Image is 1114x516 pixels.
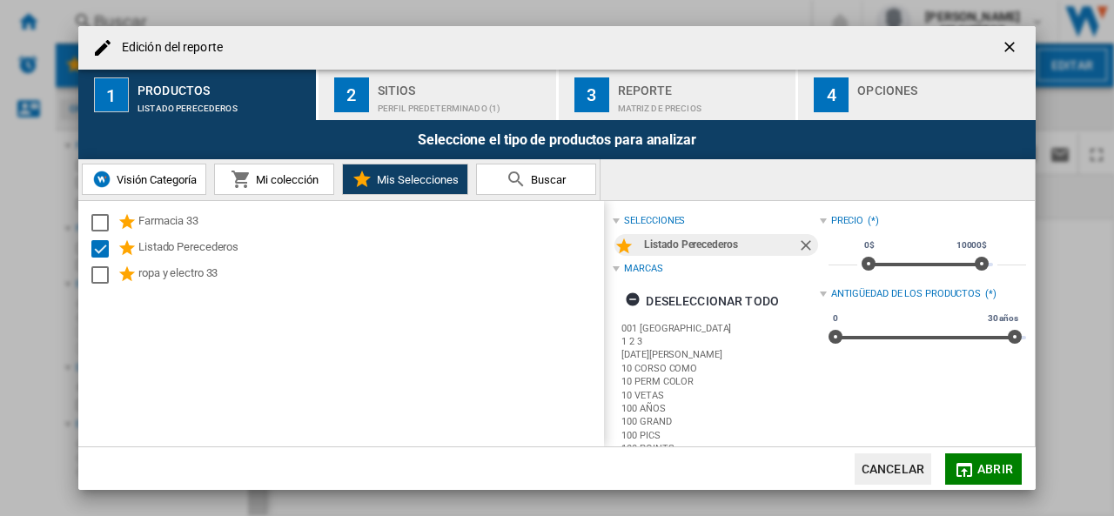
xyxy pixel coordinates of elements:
[372,173,459,186] span: Mis Selecciones
[621,389,819,402] label: 10 VETAS
[78,70,318,120] button: 1 Productos Listado Perecederos
[94,77,129,112] div: 1
[798,70,1036,120] button: 4 Opciones
[91,238,117,259] md-checkbox: Select
[945,453,1022,485] button: Abrir
[342,164,468,195] button: Mis Selecciones
[855,453,931,485] button: Cancelar
[91,265,117,285] md-checkbox: Select
[857,77,1029,95] div: Opciones
[621,335,819,348] label: 1 2 3
[91,212,117,233] md-checkbox: Select
[214,164,334,195] button: Mi colección
[91,169,112,190] img: wiser-icon-blue.png
[830,312,841,325] span: 0
[138,95,309,113] div: Listado Perecederos
[476,164,596,195] button: Buscar
[621,442,819,455] label: 100 POINTS
[862,238,877,252] span: 0$
[994,30,1029,65] button: getI18NText('BUTTONS.CLOSE_DIALOG')
[138,212,601,233] div: Farmacia 33
[621,322,819,335] label: 001 [GEOGRAPHIC_DATA]
[112,173,197,186] span: Visión Categoría
[618,95,789,113] div: Matriz de precios
[621,402,819,415] label: 100 AÑOS
[624,262,662,276] div: Marcas
[621,375,819,388] label: 10 PERM COLOR
[527,173,566,186] span: Buscar
[621,362,819,375] label: 10 CORSO COMO
[814,77,849,112] div: 4
[625,285,779,317] div: Deseleccionar todo
[621,348,819,361] label: [DATE][PERSON_NAME]
[831,287,981,301] div: Antigüedad de los productos
[624,214,685,228] div: selecciones
[831,214,863,228] div: Precio
[252,173,319,186] span: Mi colección
[574,77,609,112] div: 3
[977,462,1013,476] span: Abrir
[82,164,206,195] button: Visión Categoría
[618,77,789,95] div: Reporte
[138,77,309,95] div: Productos
[319,70,558,120] button: 2 Sitios Perfil predeterminado (1)
[797,237,818,258] ng-md-icon: Quitar
[378,77,549,95] div: Sitios
[954,238,990,252] span: 10000$
[559,70,798,120] button: 3 Reporte Matriz de precios
[78,120,1036,159] div: Seleccione el tipo de productos para analizar
[621,429,819,442] label: 100 PICS
[644,234,796,256] div: Listado Perecederos
[113,39,223,57] h4: Edición del reporte
[620,285,784,317] button: Deseleccionar todo
[621,415,819,428] label: 100 GRAND
[985,312,1021,325] span: 30 años
[378,95,549,113] div: Perfil predeterminado (1)
[138,238,601,259] div: Listado Perecederos
[138,265,601,285] div: ropa y electro 33
[1001,38,1022,59] ng-md-icon: getI18NText('BUTTONS.CLOSE_DIALOG')
[334,77,369,112] div: 2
